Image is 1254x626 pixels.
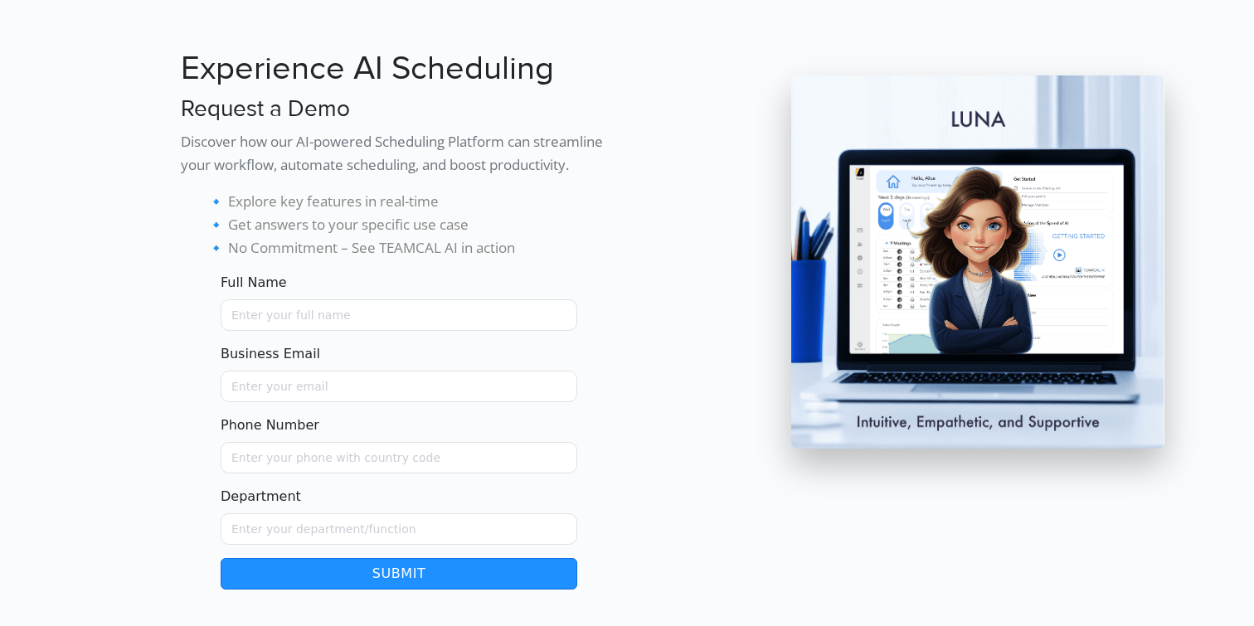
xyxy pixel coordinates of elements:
[221,487,301,507] label: Department
[221,344,320,364] label: Business Email
[181,130,617,177] p: Discover how our AI-powered Scheduling Platform can streamline your workflow, automate scheduling...
[221,299,577,331] input: Name must only contain letters and spaces
[181,49,617,89] h1: Experience AI Scheduling
[207,213,617,236] li: 🔹 Get answers to your specific use case
[207,236,617,260] li: 🔹 No Commitment – See TEAMCAL AI in action
[221,273,287,293] label: Full Name
[221,442,577,473] input: Enter your phone with country code
[221,415,319,435] label: Phone Number
[221,513,577,545] input: Enter your department/function
[207,190,617,213] li: 🔹 Explore key features in real-time
[221,558,577,590] button: Submit
[181,95,617,124] h3: Request a Demo
[221,371,577,402] input: Enter your email
[791,75,1164,449] img: pic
